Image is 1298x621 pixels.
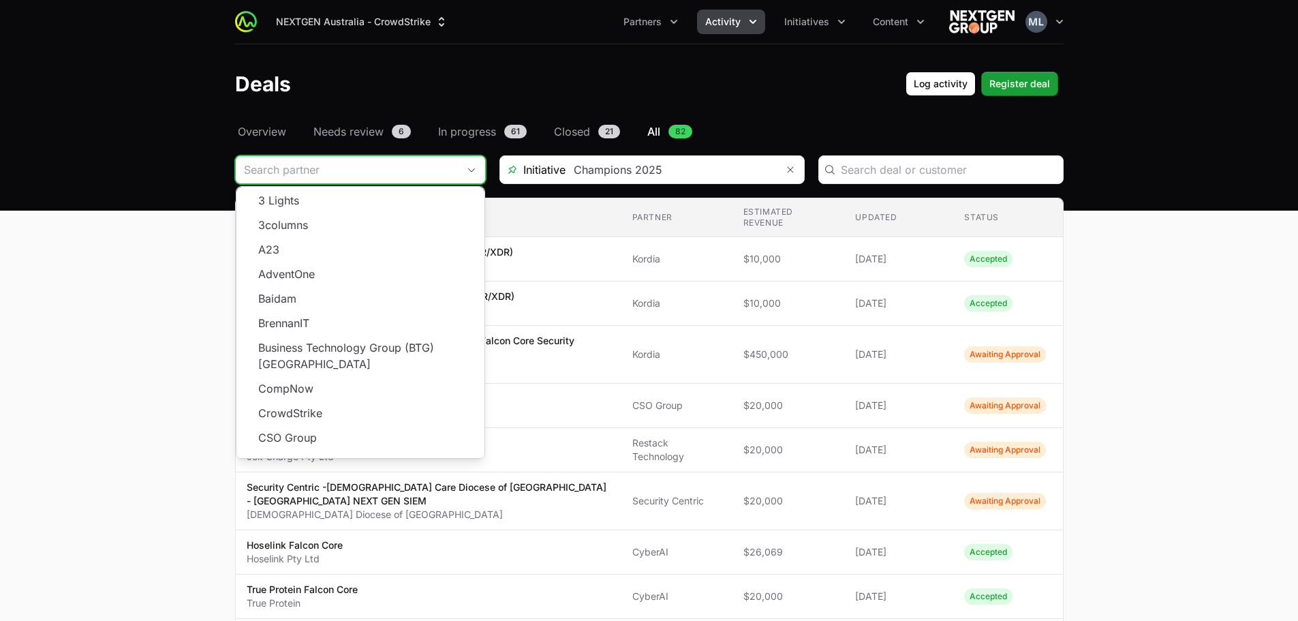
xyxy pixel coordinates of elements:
span: $20,000 [743,590,834,603]
th: Estimated revenue [732,198,845,237]
button: Log activity [906,72,976,96]
span: $20,000 [743,443,834,457]
button: Register deal [981,72,1058,96]
span: [DATE] [855,590,942,603]
span: Activity [705,15,741,29]
p: Security Centric -[DEMOGRAPHIC_DATA] Care Diocese of [GEOGRAPHIC_DATA] - [GEOGRAPHIC_DATA] NEXT G... [247,481,611,508]
span: CyberAI [632,545,722,559]
a: All82 [645,123,695,140]
div: Supplier switch menu [268,10,457,34]
span: Content [873,15,908,29]
p: Hoselink Falcon Core [247,539,343,552]
img: NEXTGEN Australia [949,8,1015,35]
h1: Deals [235,72,291,96]
span: CyberAI [632,590,722,603]
input: Search partner [236,156,458,183]
span: $20,000 [743,494,834,508]
th: Updated [844,198,953,237]
a: Closed21 [551,123,623,140]
span: Overview [238,123,286,140]
p: True Protein [247,596,358,610]
span: 21 [598,125,620,138]
p: [DEMOGRAPHIC_DATA] Diocese of [GEOGRAPHIC_DATA] [247,508,611,521]
div: Partners menu [615,10,686,34]
span: $20,000 [743,399,834,412]
div: Close [458,156,485,183]
a: In progress61 [435,123,529,140]
span: 82 [668,125,692,138]
span: All [647,123,660,140]
span: Initiatives [784,15,829,29]
span: [DATE] [855,252,942,266]
span: [DATE] [855,545,942,559]
a: Needs review6 [311,123,414,140]
div: Main navigation [257,10,933,34]
nav: Deals navigation [235,123,1064,140]
span: Closed [554,123,590,140]
span: Initiative [500,162,566,178]
span: [DATE] [855,443,942,457]
span: $10,000 [743,297,834,310]
input: Search initiatives [566,156,777,183]
button: NEXTGEN Australia - CrowdStrike [268,10,457,34]
th: Status [953,198,1062,237]
span: In progress [438,123,496,140]
div: Content menu [865,10,933,34]
img: ActivitySource [235,11,257,33]
span: $450,000 [743,348,834,361]
span: Partners [623,15,662,29]
img: Mustafa Larki [1025,11,1047,33]
span: Register deal [989,76,1050,92]
span: $10,000 [743,252,834,266]
div: Activity menu [697,10,765,34]
button: Partners [615,10,686,34]
span: 61 [504,125,527,138]
input: Search deal or customer [841,162,1055,178]
span: $26,069 [743,545,834,559]
th: Partner [621,198,732,237]
span: Security Centric [632,494,722,508]
span: Log activity [914,76,968,92]
button: Activity [697,10,765,34]
span: [DATE] [855,494,942,508]
div: Primary actions [906,72,1058,96]
span: [DATE] [855,399,942,412]
span: Restack Technology [632,436,722,464]
span: Kordia [632,252,722,266]
span: CSO Group [632,399,722,412]
p: True Protein Falcon Core [247,583,358,596]
button: Remove [777,156,804,183]
span: [DATE] [855,297,942,310]
span: Kordia [632,348,722,361]
span: 6 [392,125,411,138]
span: Kordia [632,297,722,310]
button: Content [865,10,933,34]
a: Overview [235,123,289,140]
button: Initiatives [776,10,854,34]
div: Initiatives menu [776,10,854,34]
span: [DATE] [855,348,942,361]
p: Hoselink Pty Ltd [247,552,343,566]
span: Needs review [313,123,384,140]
